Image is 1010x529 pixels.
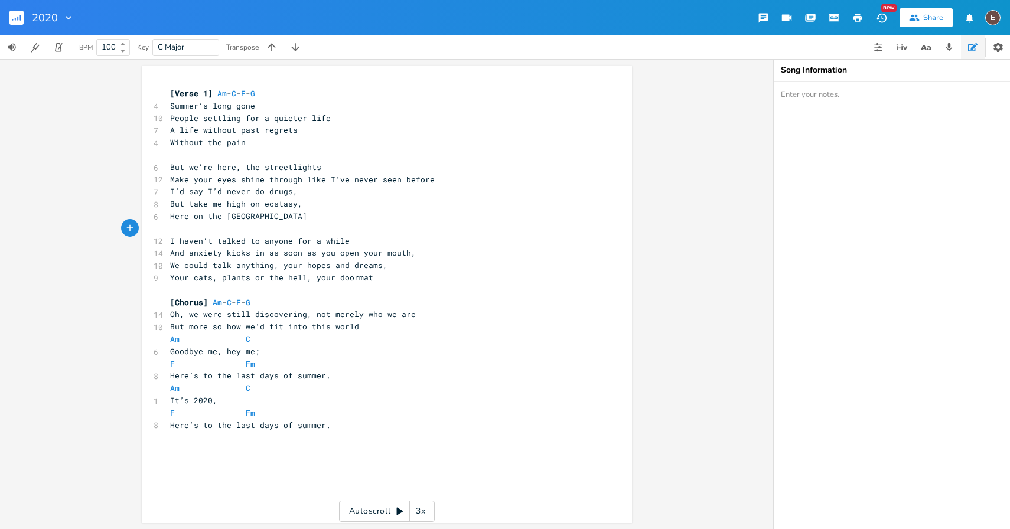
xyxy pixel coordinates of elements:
div: edward [985,10,1001,25]
span: - - - [170,88,260,99]
span: Am [170,383,180,393]
span: Without the pain [170,137,246,148]
span: Oh, we were still discovering, not merely who we are [170,309,416,319]
span: F [236,297,241,308]
span: C Major [158,42,184,53]
span: But more so how we’d fit into this world [170,321,359,332]
div: 3x [410,501,431,522]
div: Transpose [226,44,259,51]
span: Make your eyes shine through like I’ve never seen before [170,174,435,185]
span: I haven’t talked to anyone for a while [170,236,350,246]
span: Fm [246,358,255,369]
span: F [170,407,175,418]
span: I’d say I’d never do drugs, [170,186,298,197]
span: C [246,383,250,393]
span: C [232,88,236,99]
span: Am [170,334,180,344]
span: Fm [246,407,255,418]
div: Share [923,12,943,23]
span: A life without past regrets [170,125,298,135]
span: Here’s to the last days of summer. [170,370,331,381]
span: G [250,88,255,99]
span: Am [217,88,227,99]
span: People settling for a quieter life [170,113,331,123]
span: It’s 2020, [170,395,217,406]
span: F [170,358,175,369]
div: Song Information [781,66,1003,74]
span: But take me high on ecstasy, [170,198,302,209]
div: BPM [79,44,93,51]
span: Here’s to the last days of summer. [170,420,331,430]
span: And anxiety kicks in as soon as you open your mouth, [170,247,416,258]
button: New [869,7,893,28]
span: C [246,334,250,344]
span: [Verse 1] [170,88,213,99]
span: We could talk anything, your hopes and dreams, [170,260,387,270]
span: Your cats, plants or the hell, your doormat [170,272,373,283]
span: Here on the [GEOGRAPHIC_DATA] [170,211,307,221]
div: New [881,4,897,12]
button: E [985,4,1001,31]
span: G [246,297,250,308]
span: Am [213,297,222,308]
span: - - - [170,297,255,308]
span: But we’re here, the streetlights [170,162,321,172]
span: Goodbye me, hey me; [170,346,260,357]
div: Key [137,44,149,51]
button: Share [900,8,953,27]
span: F [241,88,246,99]
span: [Chorus] [170,297,208,308]
div: Autoscroll [339,501,435,522]
span: C [227,297,232,308]
span: Summer’s long gone [170,100,255,111]
span: 2020 [32,12,58,23]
